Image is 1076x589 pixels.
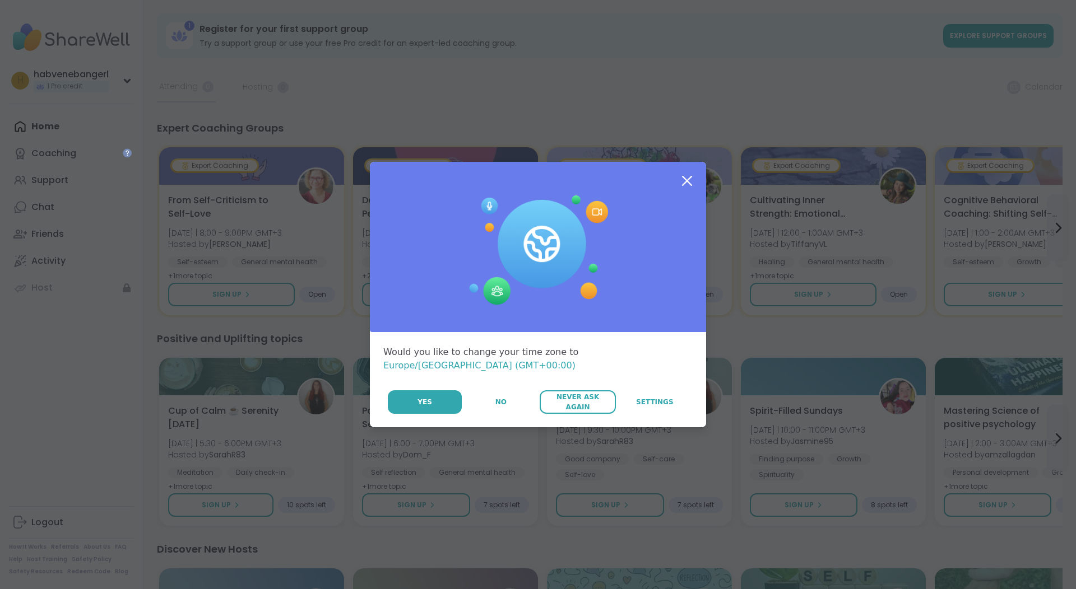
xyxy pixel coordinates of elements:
span: Yes [418,397,432,407]
span: Europe/[GEOGRAPHIC_DATA] (GMT+00:00) [383,360,576,371]
iframe: Spotlight [123,148,132,157]
span: Settings [636,397,674,407]
span: Never Ask Again [545,392,610,412]
a: Settings [617,390,693,414]
div: Would you like to change your time zone to [383,345,693,372]
button: No [463,390,539,414]
button: Yes [388,390,462,414]
span: No [495,397,507,407]
button: Never Ask Again [540,390,615,414]
img: Session Experience [468,195,608,305]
